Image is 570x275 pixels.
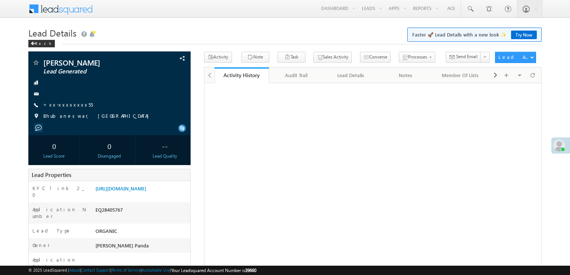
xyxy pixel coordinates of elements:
a: Notes [378,67,433,83]
span: Lead Properties [32,171,71,178]
div: Back [28,40,55,47]
span: Lead Details [28,27,76,39]
button: Task [278,52,306,63]
button: Note [241,52,269,63]
button: Converse [360,52,391,63]
span: [PERSON_NAME] [43,59,144,66]
label: Owner [32,242,50,249]
span: Send Email [456,53,477,60]
div: Notes [384,71,426,80]
div: Lead Score [30,153,78,159]
span: Lead Generated [43,68,144,75]
label: Application Status [32,256,87,270]
button: Processes [399,52,435,63]
label: KYC link 2_0 [32,185,87,198]
div: 0 [86,139,133,153]
a: Acceptable Use [142,268,170,272]
span: 39660 [245,268,256,273]
a: Try Now [511,31,537,39]
a: +xx-xxxxxxxx55 [43,101,93,108]
a: Member Of Lists [433,67,488,83]
span: Faster 🚀 Lead Details with a new look ✨ [412,31,537,38]
button: Send Email [446,52,481,63]
a: Terms of Service [112,268,141,272]
a: Activity History [214,67,269,83]
span: Processes [408,54,427,60]
a: Back [28,39,59,46]
a: [URL][DOMAIN_NAME] [95,185,146,192]
div: Disengaged [86,153,133,159]
div: -- [141,139,189,153]
label: Lead Type [32,227,71,234]
a: Contact Support [81,268,110,272]
div: Member Of Lists [439,71,481,80]
button: Sales Activity [313,52,352,63]
a: Lead Details [324,67,379,83]
div: Audit Trail [275,71,317,80]
div: Lead Actions [498,54,530,60]
div: Lead Quality [141,153,189,159]
span: Your Leadsquared Account Number is [171,268,256,273]
a: About [69,268,80,272]
div: Lead Details [330,71,372,80]
a: Audit Trail [269,67,324,83]
button: Activity [204,52,232,63]
div: 0 [30,139,78,153]
div: ORGANIC [94,227,191,238]
span: [PERSON_NAME] Panda [95,242,149,249]
span: Bhubaneswar, [GEOGRAPHIC_DATA] [43,113,153,120]
button: Lead Actions [495,52,536,63]
div: Activity History [220,72,264,79]
label: Application Number [32,206,87,219]
span: © 2025 LeadSquared | | | | | [28,267,256,274]
div: EQ28405767 [94,206,191,216]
